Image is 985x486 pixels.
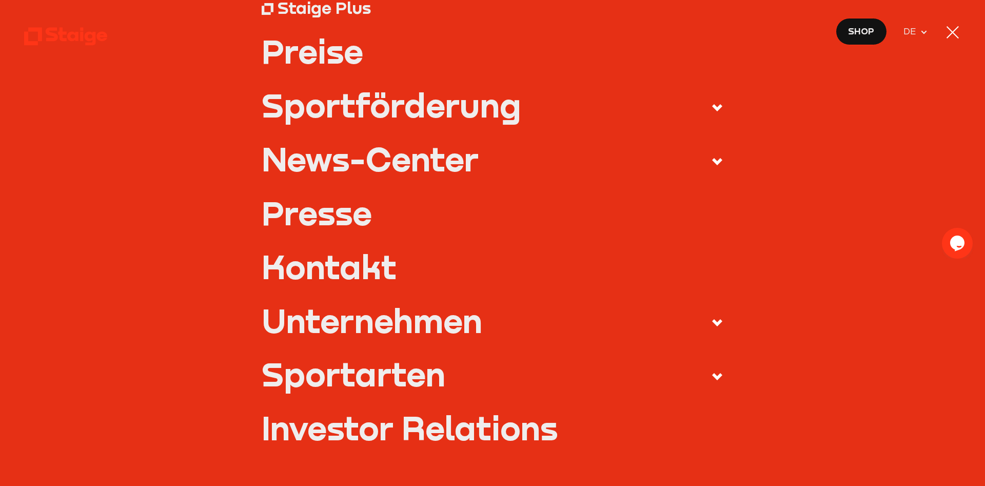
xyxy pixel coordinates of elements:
a: Shop [836,18,887,45]
span: DE [903,25,920,39]
iframe: chat widget [942,228,975,259]
div: News-Center [262,143,479,175]
div: Unternehmen [262,304,482,337]
a: Preise [262,35,724,67]
span: Shop [848,24,874,38]
a: Presse [262,197,724,229]
div: Sportarten [262,358,445,390]
a: Kontakt [262,250,724,283]
a: Investor Relations [262,412,724,444]
div: Sportförderung [262,89,521,121]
